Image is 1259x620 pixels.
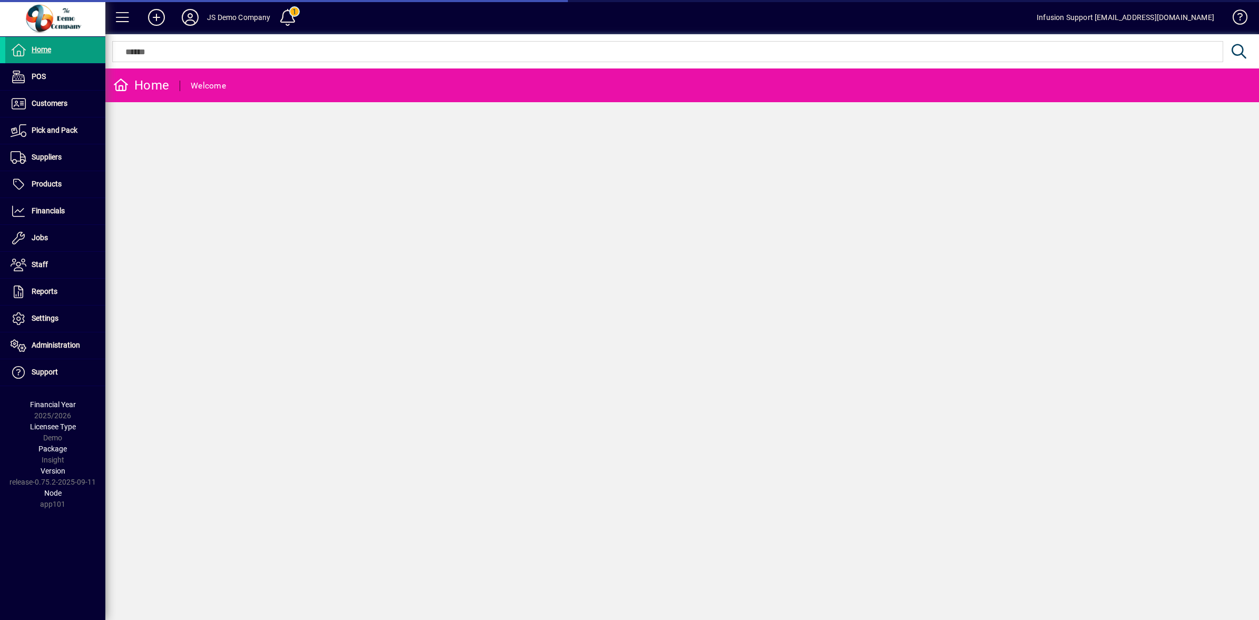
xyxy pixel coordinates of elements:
[44,489,62,497] span: Node
[32,99,67,107] span: Customers
[5,332,105,359] a: Administration
[32,368,58,376] span: Support
[173,8,207,27] button: Profile
[1037,9,1214,26] div: Infusion Support [EMAIL_ADDRESS][DOMAIN_NAME]
[38,445,67,453] span: Package
[5,225,105,251] a: Jobs
[140,8,173,27] button: Add
[32,126,77,134] span: Pick and Pack
[5,171,105,198] a: Products
[30,400,76,409] span: Financial Year
[191,77,226,94] div: Welcome
[32,72,46,81] span: POS
[5,198,105,224] a: Financials
[32,260,48,269] span: Staff
[5,144,105,171] a: Suppliers
[32,45,51,54] span: Home
[113,77,169,94] div: Home
[5,252,105,278] a: Staff
[41,467,65,475] span: Version
[32,287,57,296] span: Reports
[32,206,65,215] span: Financials
[5,64,105,90] a: POS
[32,314,58,322] span: Settings
[32,153,62,161] span: Suppliers
[32,341,80,349] span: Administration
[30,422,76,431] span: Licensee Type
[5,279,105,305] a: Reports
[207,9,271,26] div: JS Demo Company
[5,117,105,144] a: Pick and Pack
[5,91,105,117] a: Customers
[1225,2,1246,36] a: Knowledge Base
[5,359,105,386] a: Support
[5,306,105,332] a: Settings
[32,180,62,188] span: Products
[32,233,48,242] span: Jobs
